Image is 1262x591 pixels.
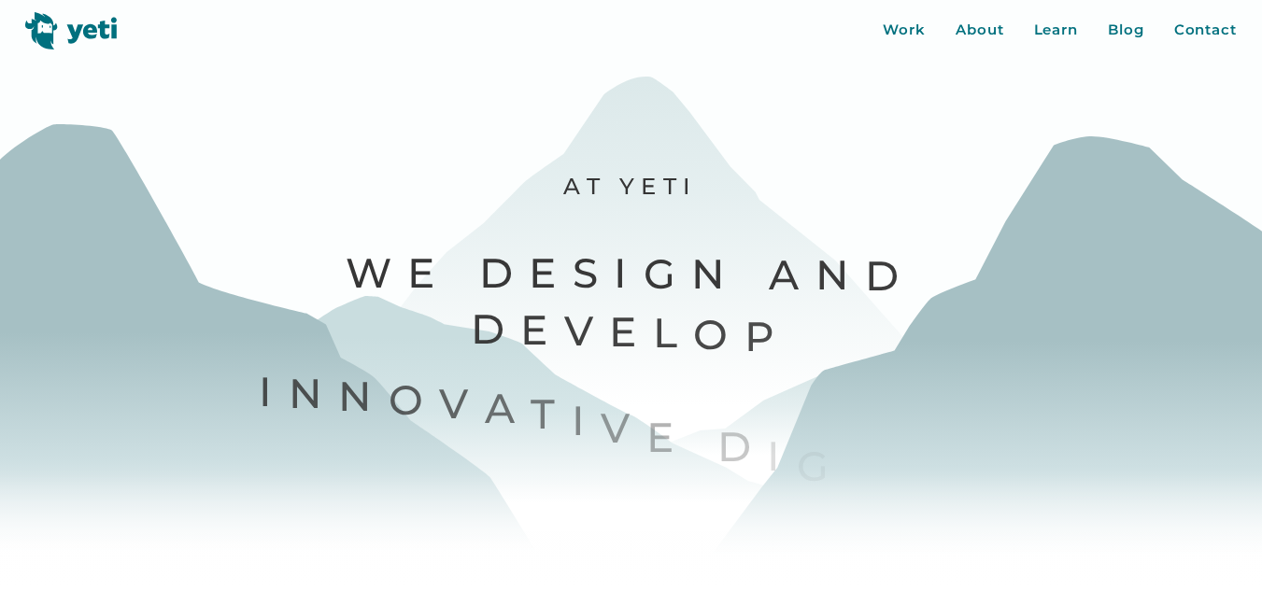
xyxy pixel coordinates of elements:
[717,420,768,473] span: D
[767,430,797,484] span: i
[797,441,845,494] span: g
[25,12,118,49] img: Yeti logo
[1034,20,1079,41] a: Learn
[289,368,339,421] span: n
[1174,20,1237,41] a: Contact
[883,20,926,41] a: Work
[646,411,690,464] span: e
[956,20,1004,41] a: About
[258,172,1003,202] p: At Yeti
[259,365,289,418] span: I
[1108,20,1144,41] a: Blog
